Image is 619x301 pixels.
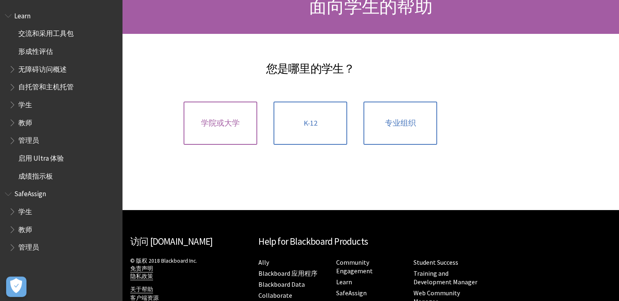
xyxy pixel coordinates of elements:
a: Community Engagement [336,258,372,275]
a: Blackboard 应用程序 [258,269,317,278]
a: Ally [258,258,269,267]
span: 学院或大学 [201,119,240,128]
a: K-12 [273,102,347,145]
a: 关于帮助 [130,286,153,293]
h2: Help for Blackboard Products [258,235,483,249]
nav: Book outline for Blackboard Learn Help [5,9,117,183]
a: Student Success [413,258,458,267]
a: Blackboard Data [258,280,305,289]
span: K-12 [304,119,317,128]
a: Training and Development Manager [413,269,477,286]
a: 专业组织 [363,102,437,145]
span: 管理员 [18,134,39,145]
nav: Book outline for Blackboard SafeAssign [5,187,117,255]
span: 形成性评估 [18,44,53,55]
span: 学生 [18,98,32,109]
span: 自托管和主机托管 [18,80,74,91]
p: © 版权 2018 Blackboard Inc. [130,257,250,280]
a: 免责声明 [130,265,153,272]
span: 教师 [18,116,32,127]
span: 管理员 [18,241,39,252]
span: 启用 Ultra 体验 [18,151,64,162]
span: 无障碍访问概述 [18,62,67,73]
a: 隐私政策 [130,273,153,280]
a: Learn [336,278,352,286]
span: 交流和采用工具包 [18,27,74,38]
span: Learn [14,9,31,20]
span: SafeAssign [14,187,46,198]
span: 专业组织 [385,119,416,128]
a: Collaborate [258,291,292,300]
span: 成绩指示板 [18,169,53,180]
a: SafeAssign [336,289,366,297]
span: 学生 [18,205,32,216]
span: 教师 [18,223,32,234]
a: 访问 [DOMAIN_NAME] [130,235,212,247]
button: Open Preferences [6,277,26,297]
a: 学院或大学 [184,102,257,145]
h2: 您是哪里的学生？ [130,50,490,77]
